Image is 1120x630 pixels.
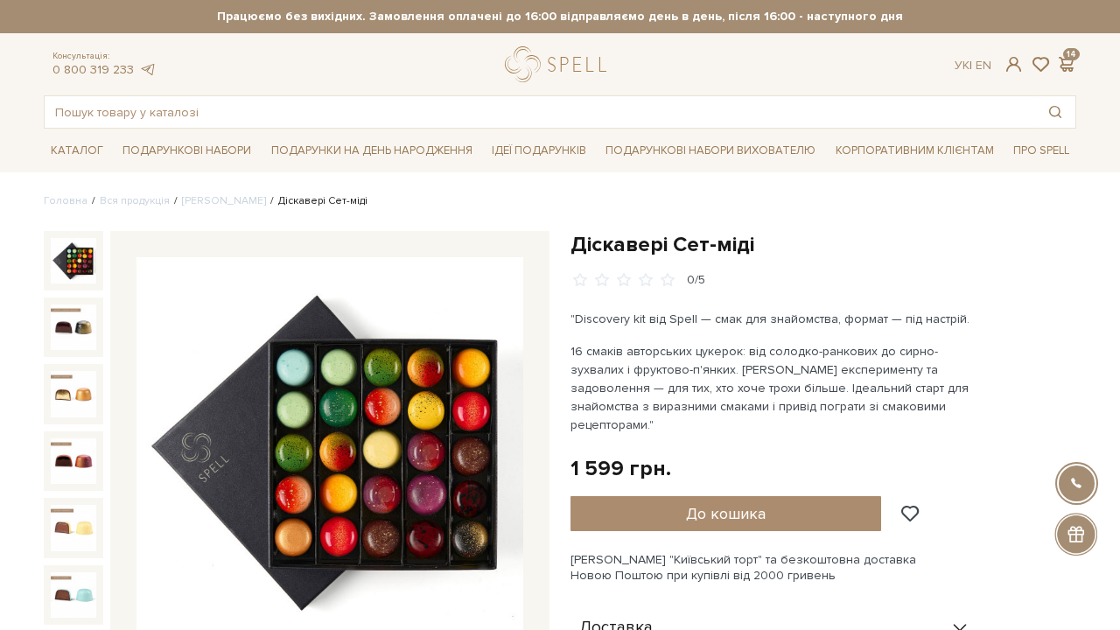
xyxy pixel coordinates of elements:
div: Ук [955,58,991,73]
img: Діскавері Сет-міді [51,304,96,350]
a: En [976,58,991,73]
a: 0 800 319 233 [52,62,134,77]
strong: Працюємо без вихідних. Замовлення оплачені до 16:00 відправляємо день в день, після 16:00 - насту... [44,9,1076,24]
a: Про Spell [1006,137,1076,164]
a: Подарунки на День народження [264,137,479,164]
div: 1 599 грн. [570,455,671,482]
img: Діскавері Сет-міді [51,371,96,416]
span: До кошика [686,504,766,523]
img: Діскавері Сет-міді [51,238,96,283]
input: Пошук товару у каталозі [45,96,1035,128]
a: Подарункові набори вихователю [598,136,822,165]
span: | [969,58,972,73]
p: 16 смаків авторських цукерок: від солодко-ранкових до сирно-зухвалих і фруктово-п'янких. [PERSON_... [570,342,981,434]
div: [PERSON_NAME] "Київський торт" та безкоштовна доставка Новою Поштою при купівлі від 2000 гривень [570,552,1076,584]
a: Вся продукція [100,194,170,207]
a: telegram [138,62,156,77]
a: Ідеї подарунків [485,137,593,164]
h1: Діскавері Сет-міді [570,231,1076,258]
div: 0/5 [687,272,705,289]
a: logo [505,46,614,82]
span: Консультація: [52,51,156,62]
button: Пошук товару у каталозі [1035,96,1075,128]
img: Діскавері Сет-міді [51,505,96,550]
a: Каталог [44,137,110,164]
p: "Discovery kit від Spell — смак для знайомства, формат — під настрій. [570,310,981,328]
img: Діскавері Сет-міді [51,438,96,484]
img: Діскавері Сет-міді [51,572,96,618]
a: Подарункові набори [115,137,258,164]
a: [PERSON_NAME] [182,194,266,207]
a: Корпоративним клієнтам [829,136,1001,165]
li: Діскавері Сет-міді [266,193,367,209]
button: До кошика [570,496,881,531]
a: Головна [44,194,87,207]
